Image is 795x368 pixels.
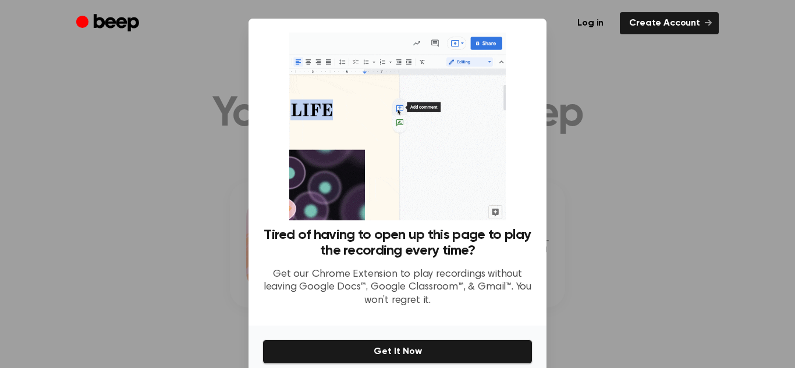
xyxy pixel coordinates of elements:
p: Get our Chrome Extension to play recordings without leaving Google Docs™, Google Classroom™, & Gm... [262,268,533,308]
a: Log in [568,12,613,34]
img: Beep extension in action [289,33,505,220]
button: Get It Now [262,340,533,364]
a: Beep [76,12,142,35]
a: Create Account [620,12,719,34]
h3: Tired of having to open up this page to play the recording every time? [262,227,533,259]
